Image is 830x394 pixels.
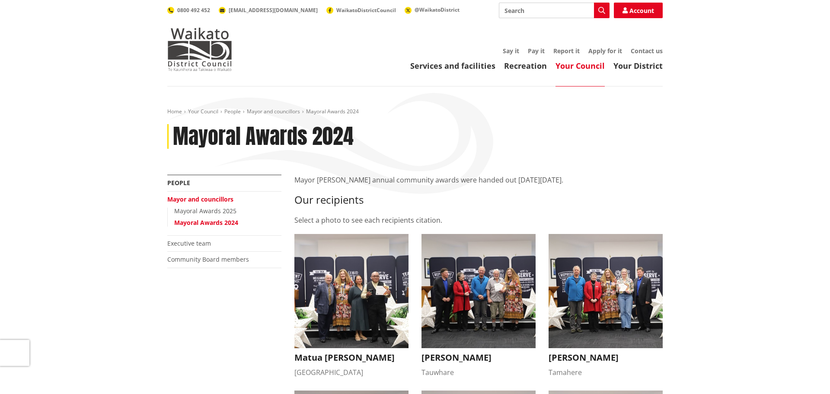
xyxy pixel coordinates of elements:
[503,47,519,55] a: Say it
[410,61,495,71] a: Services and facilities
[294,215,663,225] p: Select a photo to see each recipients citation.
[421,352,536,363] h3: [PERSON_NAME]
[167,6,210,14] a: 0800 492 452
[177,6,210,14] span: 0800 492 452
[549,367,663,378] div: Tamahere
[294,234,409,348] img: Matua Rima Taua
[555,61,605,71] a: Your Council
[294,234,409,378] button: Matua [PERSON_NAME] [GEOGRAPHIC_DATA]
[247,108,300,115] a: Mayor and councillors
[167,179,190,187] a: People
[553,47,580,55] a: Report it
[167,255,249,263] a: Community Board members
[499,3,610,18] input: Search input
[613,61,663,71] a: Your District
[504,61,547,71] a: Recreation
[421,234,536,378] button: [PERSON_NAME] Tauwhare
[167,108,663,115] nav: breadcrumb
[219,6,318,14] a: [EMAIL_ADDRESS][DOMAIN_NAME]
[631,47,663,55] a: Contact us
[167,239,211,247] a: Executive team
[588,47,622,55] a: Apply for it
[173,124,354,149] h1: Mayoral Awards 2024
[294,352,409,363] h3: Matua [PERSON_NAME]
[415,6,460,13] span: @WaikatoDistrict
[421,367,536,378] div: Tauwhare
[306,108,359,115] span: Mayoral Awards 2024
[294,367,409,378] div: [GEOGRAPHIC_DATA]
[549,234,663,378] button: [PERSON_NAME] Tamahere
[167,108,182,115] a: Home
[326,6,396,14] a: WaikatoDistrictCouncil
[229,6,318,14] span: [EMAIL_ADDRESS][DOMAIN_NAME]
[294,194,663,206] h3: Our recipients
[188,108,218,115] a: Your Council
[421,234,536,348] img: Lockie Verner
[224,108,241,115] a: People
[294,175,663,185] p: Mayor [PERSON_NAME] annual community awards were handed out [DATE][DATE].
[336,6,396,14] span: WaikatoDistrictCouncil
[528,47,545,55] a: Pay it
[167,195,233,203] a: Mayor and councillors
[549,352,663,363] h3: [PERSON_NAME]
[549,234,663,348] img: Jane Manson - Alex
[167,28,232,71] img: Waikato District Council - Te Kaunihera aa Takiwaa o Waikato
[405,6,460,13] a: @WaikatoDistrict
[174,207,236,215] a: Mayoral Awards 2025
[614,3,663,18] a: Account
[174,218,238,227] a: Mayoral Awards 2024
